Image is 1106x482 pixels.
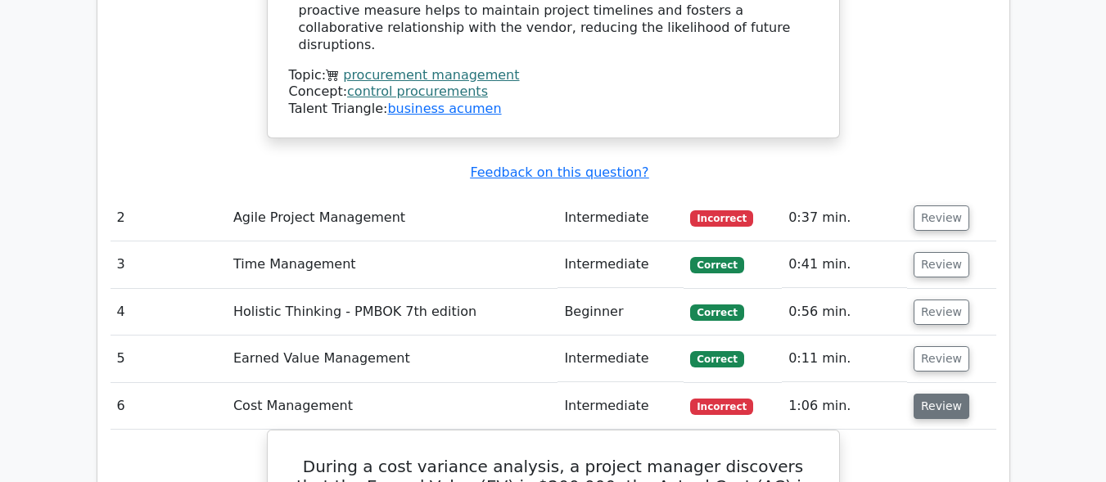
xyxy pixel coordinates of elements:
[347,83,488,99] a: control procurements
[387,101,501,116] a: business acumen
[558,241,684,288] td: Intermediate
[289,83,818,101] div: Concept:
[690,304,743,321] span: Correct
[227,289,558,336] td: Holistic Thinking - PMBOK 7th edition
[914,300,969,325] button: Review
[558,289,684,336] td: Beginner
[343,67,519,83] a: procurement management
[227,383,558,430] td: Cost Management
[470,164,648,180] a: Feedback on this question?
[690,210,753,227] span: Incorrect
[558,336,684,382] td: Intermediate
[914,346,969,372] button: Review
[111,289,227,336] td: 4
[782,241,907,288] td: 0:41 min.
[111,241,227,288] td: 3
[558,195,684,241] td: Intermediate
[111,195,227,241] td: 2
[289,67,818,84] div: Topic:
[914,205,969,231] button: Review
[690,351,743,367] span: Correct
[782,383,907,430] td: 1:06 min.
[914,252,969,277] button: Review
[914,394,969,419] button: Review
[227,195,558,241] td: Agile Project Management
[289,67,818,118] div: Talent Triangle:
[690,257,743,273] span: Correct
[227,336,558,382] td: Earned Value Management
[782,195,907,241] td: 0:37 min.
[111,383,227,430] td: 6
[227,241,558,288] td: Time Management
[111,336,227,382] td: 5
[782,289,907,336] td: 0:56 min.
[782,336,907,382] td: 0:11 min.
[690,399,753,415] span: Incorrect
[558,383,684,430] td: Intermediate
